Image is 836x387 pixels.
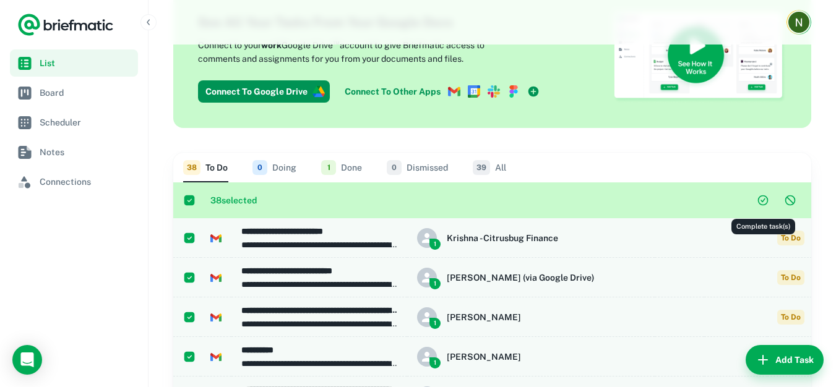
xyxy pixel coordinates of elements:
span: To Do [777,310,804,325]
h6: [PERSON_NAME] (via Google Drive) [447,271,595,284]
button: All [473,153,506,182]
h6: 38 selected [210,193,752,207]
div: NIKET CHOKSI [417,307,645,327]
span: 39 [473,160,490,175]
span: 1 [429,239,441,250]
h6: [PERSON_NAME] [447,310,521,324]
button: To Do [183,153,228,182]
button: Doing [252,153,296,182]
div: NIKET CHOKSI [417,347,645,367]
a: Connect To Other Apps [340,80,545,103]
img: See How Briefmatic Works [613,12,786,103]
span: 38 [183,160,200,175]
div: Open Intercom Messenger [12,345,42,375]
span: List [40,56,133,70]
span: To Do [777,270,804,285]
span: 0 [252,160,267,175]
div: Complete task(s) [731,219,795,234]
span: 1 [321,160,336,175]
b: work [261,40,282,50]
button: Done [321,153,362,182]
a: Board [10,79,138,106]
h6: [PERSON_NAME] [447,350,521,364]
img: Niket Choksi [788,12,809,33]
button: Connect To Google Drive [198,80,330,103]
a: Notes [10,138,138,166]
img: https://app.briefmatic.com/assets/integrations/gmail.png [210,312,222,323]
img: https://app.briefmatic.com/assets/integrations/gmail.png [210,273,222,284]
a: Connections [10,168,138,195]
button: Dismiss task(s) [779,189,801,211]
span: Board [40,86,133,100]
span: 1 [429,278,441,289]
span: Connections [40,175,133,189]
a: Scheduler [10,109,138,136]
a: List [10,49,138,77]
div: Karishma Lalani (via Google Drive) [417,268,645,287]
img: https://app.briefmatic.com/assets/integrations/gmail.png [210,233,222,244]
button: Complete task(s) [752,189,774,211]
span: Notes [40,145,133,159]
span: Scheduler [40,116,133,129]
img: https://app.briefmatic.com/assets/integrations/gmail.png [210,352,222,363]
p: Connect to your Google Drive account to give Briefmatic access to comments and assignments for yo... [198,36,526,66]
button: Add Task [746,345,824,375]
h6: Krishna - Citrusbug Finance [447,231,558,245]
a: Logo [17,12,114,37]
div: Krishna - Citrusbug Finance [417,228,645,248]
span: 1 [429,318,441,329]
span: 1 [429,357,441,368]
button: Dismissed [387,153,448,182]
span: To Do [777,231,804,245]
button: Account button [786,10,811,35]
span: 0 [387,160,402,175]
